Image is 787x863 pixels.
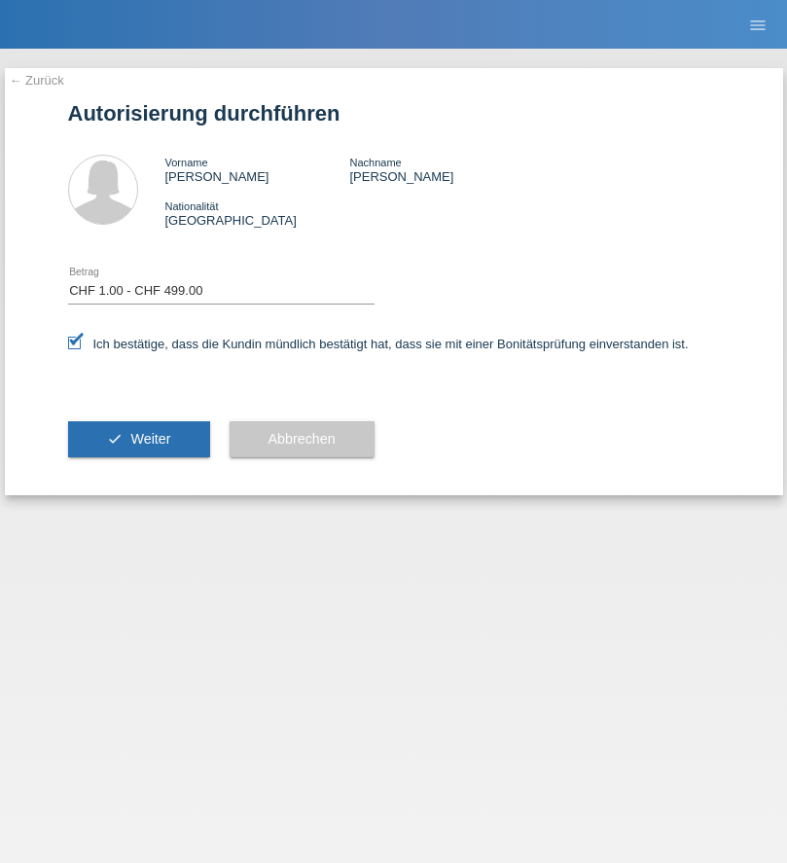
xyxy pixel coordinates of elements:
div: [GEOGRAPHIC_DATA] [165,198,350,228]
div: [PERSON_NAME] [165,155,350,184]
button: Abbrechen [230,421,375,458]
span: Vorname [165,157,208,168]
span: Nationalität [165,200,219,212]
a: menu [738,18,777,30]
a: ← Zurück [10,73,64,88]
i: check [107,431,123,447]
h1: Autorisierung durchführen [68,101,720,126]
button: check Weiter [68,421,210,458]
span: Abbrechen [268,431,336,447]
span: Nachname [349,157,401,168]
div: [PERSON_NAME] [349,155,534,184]
label: Ich bestätige, dass die Kundin mündlich bestätigt hat, dass sie mit einer Bonitätsprüfung einvers... [68,337,689,351]
i: menu [748,16,768,35]
span: Weiter [130,431,170,447]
